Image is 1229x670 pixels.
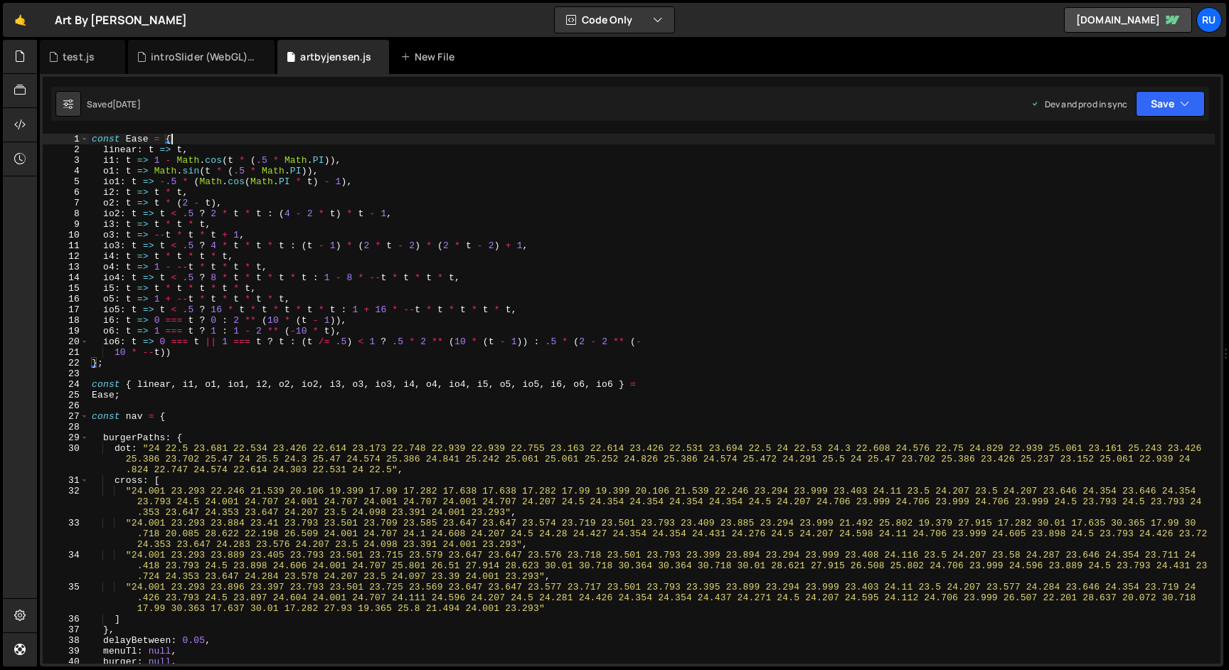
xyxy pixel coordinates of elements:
div: 13 [43,262,89,272]
div: 39 [43,646,89,656]
div: Saved [87,98,141,110]
div: 23 [43,368,89,379]
div: 16 [43,294,89,304]
div: 32 [43,486,89,518]
div: 28 [43,422,89,432]
div: 9 [43,219,89,230]
div: 29 [43,432,89,443]
div: 37 [43,624,89,635]
div: 15 [43,283,89,294]
div: 22 [43,358,89,368]
div: 7 [43,198,89,208]
a: Ru [1196,7,1222,33]
div: 35 [43,582,89,614]
div: 8 [43,208,89,219]
div: 27 [43,411,89,422]
div: Art By [PERSON_NAME] [55,11,187,28]
div: 30 [43,443,89,475]
div: 25 [43,390,89,400]
div: 18 [43,315,89,326]
div: 2 [43,144,89,155]
div: 20 [43,336,89,347]
div: 38 [43,635,89,646]
div: 19 [43,326,89,336]
div: 6 [43,187,89,198]
a: [DOMAIN_NAME] [1064,7,1192,33]
div: [DATE] [112,98,141,110]
div: test.js [63,50,95,64]
div: 14 [43,272,89,283]
div: 34 [43,550,89,582]
div: Dev and prod in sync [1031,98,1127,110]
div: 31 [43,475,89,486]
div: 12 [43,251,89,262]
a: 🤙 [3,3,38,37]
div: 5 [43,176,89,187]
div: 10 [43,230,89,240]
div: introSlider (WebGL).js [151,50,257,64]
button: Save [1136,91,1205,117]
div: 21 [43,347,89,358]
button: Code Only [555,7,674,33]
div: 24 [43,379,89,390]
div: 17 [43,304,89,315]
div: 4 [43,166,89,176]
div: 33 [43,518,89,550]
div: 40 [43,656,89,667]
div: 1 [43,134,89,144]
div: 36 [43,614,89,624]
div: 11 [43,240,89,251]
div: 3 [43,155,89,166]
div: New File [400,50,460,64]
div: 26 [43,400,89,411]
div: artbyjensen.js [300,50,371,64]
